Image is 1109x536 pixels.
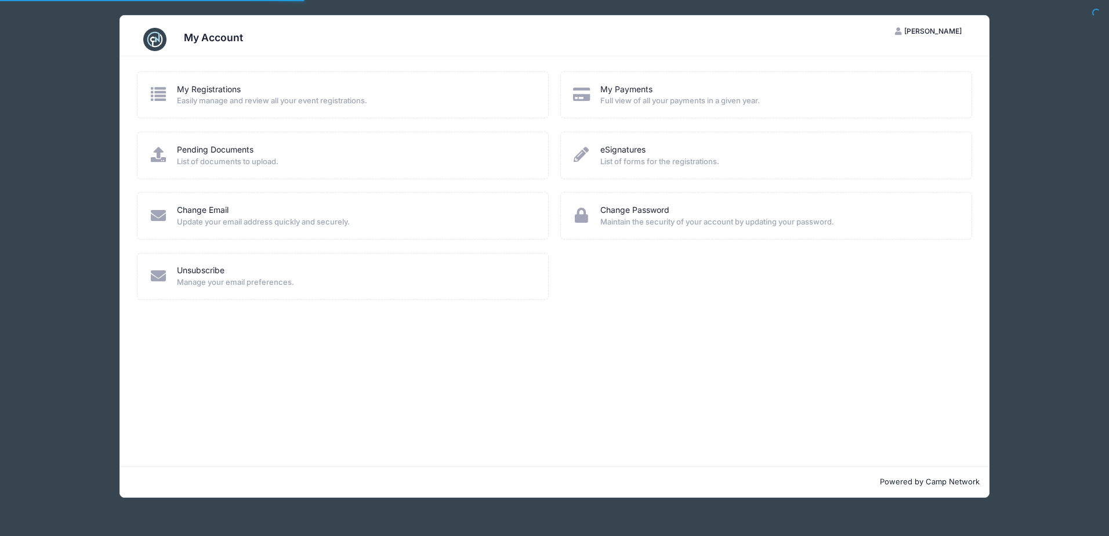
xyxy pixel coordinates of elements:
span: Easily manage and review all your event registrations. [177,95,533,107]
a: Pending Documents [177,144,253,156]
a: eSignatures [600,144,646,156]
span: [PERSON_NAME] [904,27,962,35]
span: List of forms for the registrations. [600,156,956,168]
span: Manage your email preferences. [177,277,533,288]
h3: My Account [184,31,243,44]
span: List of documents to upload. [177,156,533,168]
button: [PERSON_NAME] [885,21,972,41]
a: My Payments [600,84,653,96]
span: Update your email address quickly and securely. [177,216,533,228]
img: CampNetwork [143,28,166,51]
a: Change Email [177,204,229,216]
p: Powered by Camp Network [129,476,980,488]
a: Unsubscribe [177,265,224,277]
span: Maintain the security of your account by updating your password. [600,216,956,228]
span: Full view of all your payments in a given year. [600,95,956,107]
a: Change Password [600,204,669,216]
a: My Registrations [177,84,241,96]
